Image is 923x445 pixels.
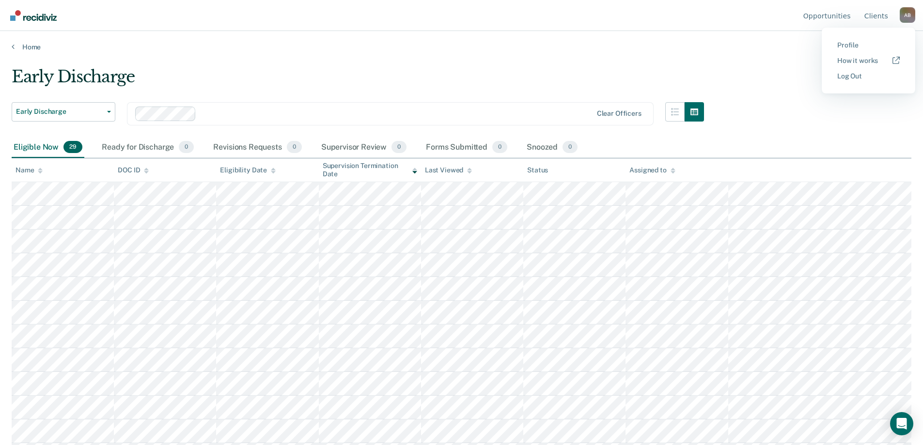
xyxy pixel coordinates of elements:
[118,166,149,174] div: DOC ID
[12,137,84,158] div: Eligible Now29
[563,141,578,153] span: 0
[492,141,507,153] span: 0
[837,57,900,65] a: How it works
[100,137,196,158] div: Ready for Discharge0
[12,67,704,94] div: Early Discharge
[525,137,579,158] div: Snoozed0
[424,137,509,158] div: Forms Submitted0
[220,166,276,174] div: Eligibility Date
[10,10,57,21] img: Recidiviz
[900,7,915,23] button: Profile dropdown button
[837,72,900,80] a: Log Out
[323,162,417,178] div: Supervision Termination Date
[319,137,409,158] div: Supervisor Review0
[63,141,82,153] span: 29
[900,7,915,23] div: A B
[12,102,115,122] button: Early Discharge
[211,137,303,158] div: Revisions Requests0
[890,412,913,435] div: Open Intercom Messenger
[629,166,675,174] div: Assigned to
[425,166,472,174] div: Last Viewed
[837,41,900,49] a: Profile
[822,28,915,93] div: Profile menu
[287,141,302,153] span: 0
[597,109,641,118] div: Clear officers
[527,166,548,174] div: Status
[16,166,43,174] div: Name
[12,43,911,51] a: Home
[16,107,103,116] span: Early Discharge
[179,141,194,153] span: 0
[391,141,407,153] span: 0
